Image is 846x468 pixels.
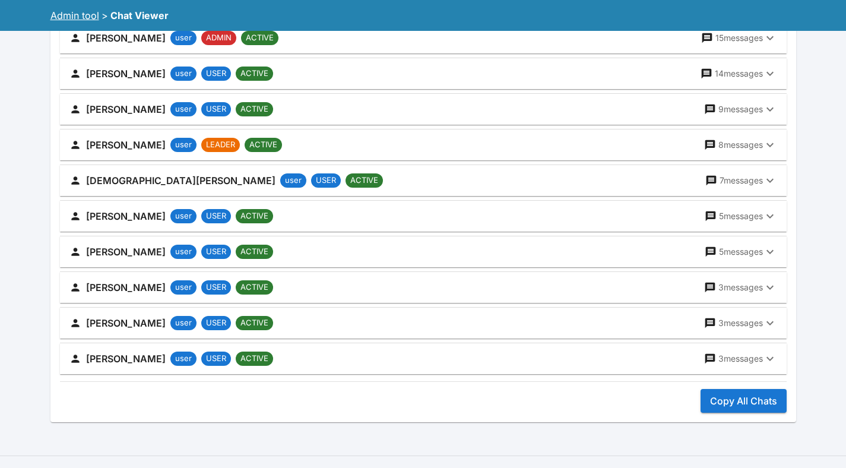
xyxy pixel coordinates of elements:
p: 9 messages [718,103,763,115]
span: ACTIVE [236,246,273,258]
button: [PERSON_NAME]userUSERACTIVE14messages [60,58,787,89]
span: USER [201,210,231,222]
h6: [PERSON_NAME] [86,30,166,46]
span: user [170,282,197,293]
p: 3 messages [718,353,763,365]
button: Copy All Chats [701,389,787,413]
span: user [170,210,197,222]
h6: [PERSON_NAME] [86,101,166,118]
h6: [PERSON_NAME] [86,315,166,331]
div: Chat Viewer [110,8,169,23]
h6: [PERSON_NAME] [86,244,166,260]
button: [PERSON_NAME]userUSERACTIVE3messages [60,308,787,339]
h6: [PERSON_NAME] [86,208,166,224]
h6: [PERSON_NAME] [86,279,166,296]
span: user [170,68,197,80]
span: user [170,317,197,329]
span: ACTIVE [241,32,278,44]
p: 3 messages [718,317,763,329]
a: Admin tool [50,10,99,21]
span: USER [201,103,231,115]
span: USER [201,282,231,293]
span: user [170,139,197,151]
p: 7 messages [720,175,763,186]
h6: [DEMOGRAPHIC_DATA][PERSON_NAME] [86,172,275,189]
button: [PERSON_NAME]userUSERACTIVE5messages [60,201,787,232]
p: 14 messages [715,68,763,80]
span: ACTIVE [236,282,273,293]
span: user [280,175,306,186]
span: user [170,246,197,258]
span: ACTIVE [346,175,383,186]
p: 15 messages [715,32,763,44]
span: ACTIVE [236,353,273,365]
span: USER [201,353,231,365]
button: [PERSON_NAME]userUSERACTIVE3messages [60,343,787,374]
span: ACTIVE [245,139,282,151]
p: 8 messages [718,139,763,151]
button: [PERSON_NAME]userUSERACTIVE9messages [60,94,787,125]
h6: [PERSON_NAME] [86,137,166,153]
span: user [170,353,197,365]
button: [PERSON_NAME]userUSERACTIVE3messages [60,272,787,303]
div: > [102,8,108,23]
button: [PERSON_NAME]userADMINACTIVE15messages [60,23,787,53]
button: [PERSON_NAME]userLEADERACTIVE8messages [60,129,787,160]
span: USER [201,317,231,329]
span: ADMIN [201,32,236,44]
span: LEADER [201,139,240,151]
span: ACTIVE [236,68,273,80]
span: ACTIVE [236,317,273,329]
span: user [170,32,197,44]
p: 5 messages [719,246,763,258]
span: USER [311,175,341,186]
h6: [PERSON_NAME] [86,350,166,367]
span: USER [201,246,231,258]
span: ACTIVE [236,103,273,115]
button: [PERSON_NAME]userUSERACTIVE5messages [60,236,787,267]
p: 3 messages [718,282,763,293]
span: USER [201,68,231,80]
span: ACTIVE [236,210,273,222]
span: user [170,103,197,115]
button: [DEMOGRAPHIC_DATA][PERSON_NAME]userUSERACTIVE7messages [60,165,787,196]
p: 5 messages [719,210,763,222]
h6: [PERSON_NAME] [86,65,166,82]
